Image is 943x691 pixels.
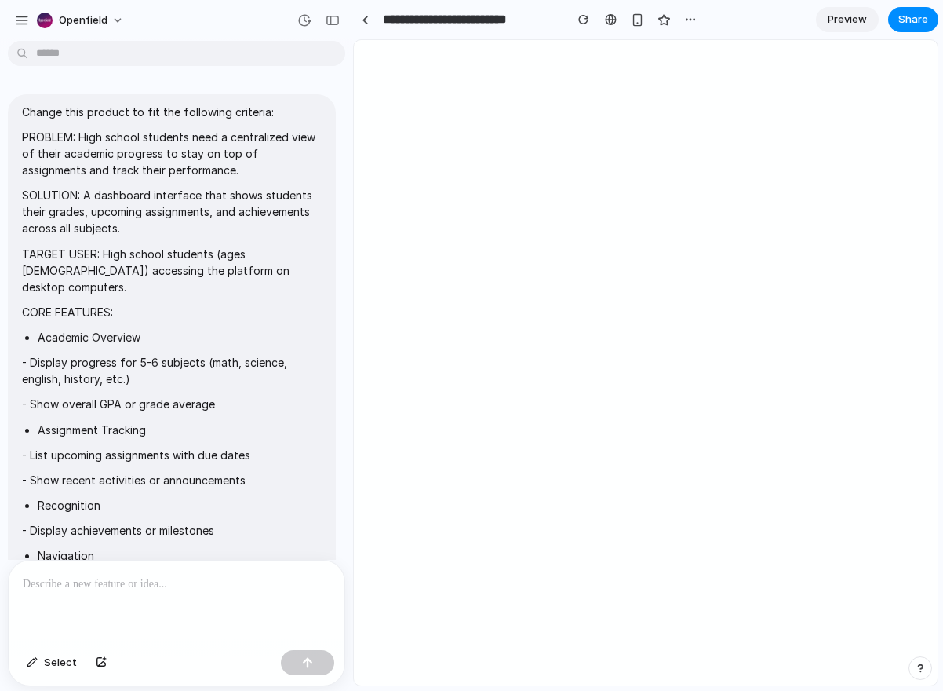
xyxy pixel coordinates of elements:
[38,497,322,514] li: Recognition
[22,354,322,387] p: - Display progress for 5-6 subjects (math, science, english, history, etc.)
[22,472,322,488] p: - Show recent activities or announcements
[22,447,322,463] p: - List upcoming assignments with due dates
[22,104,322,120] p: Change this product to fit the following criteria:
[19,650,85,675] button: Select
[22,246,322,295] p: TARGET USER: High school students (ages [DEMOGRAPHIC_DATA]) accessing the platform on desktop com...
[38,422,322,438] li: Assignment Tracking
[38,329,322,345] li: Academic Overview
[22,396,322,412] p: - Show overall GPA or grade average
[888,7,938,32] button: Share
[22,129,322,178] p: PROBLEM: High school students need a centralized view of their academic progress to stay on top o...
[44,655,77,671] span: Select
[898,12,928,27] span: Share
[816,7,879,32] a: Preview
[38,547,322,564] li: Navigation
[22,187,322,236] p: SOLUTION: A dashboard interface that shows students their grades, upcoming assignments, and achie...
[31,8,132,33] button: Openfield
[22,522,322,539] p: - Display achievements or milestones
[828,12,867,27] span: Preview
[59,13,107,28] span: Openfield
[22,304,322,320] p: CORE FEATURES:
